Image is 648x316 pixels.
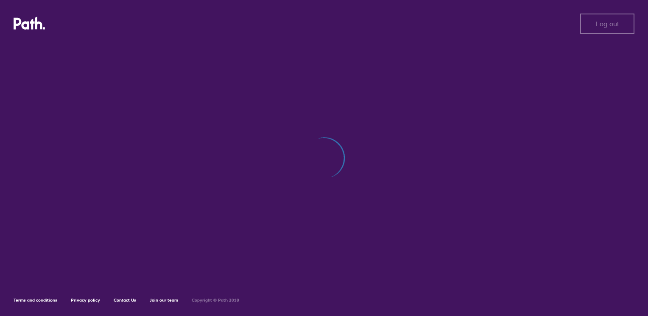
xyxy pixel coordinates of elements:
button: Log out [580,14,634,34]
a: Join our team [150,297,178,303]
a: Terms and conditions [14,297,57,303]
a: Privacy policy [71,297,100,303]
span: Log out [596,20,619,28]
a: Contact Us [114,297,136,303]
h6: Copyright © Path 2018 [192,298,239,303]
